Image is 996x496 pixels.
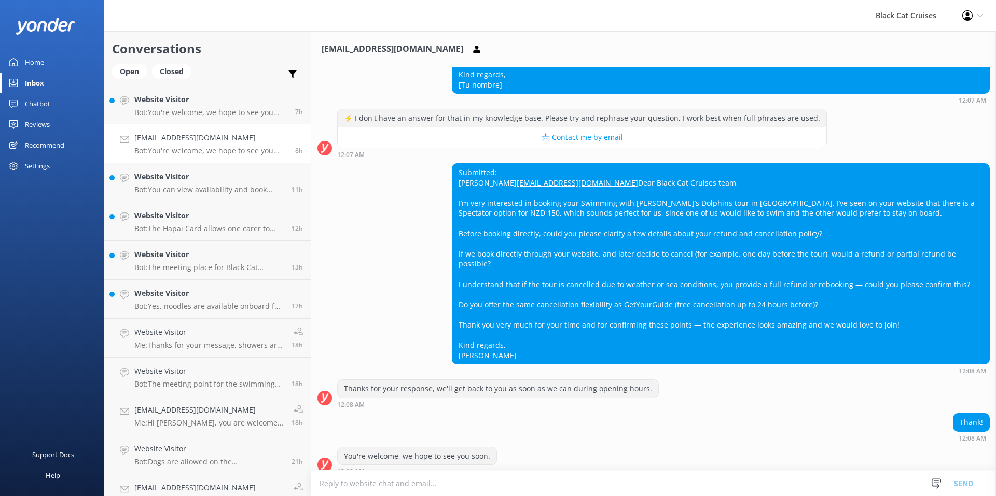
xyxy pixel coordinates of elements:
[337,152,365,158] strong: 12:07 AM
[16,18,75,35] img: yonder-white-logo.png
[134,94,287,105] h4: Website Visitor
[517,178,638,188] a: [EMAIL_ADDRESS][DOMAIN_NAME]
[292,341,303,349] span: Oct 12 2025 02:04pm (UTC +13:00) Pacific/Auckland
[292,263,303,272] span: Oct 12 2025 07:43pm (UTC +13:00) Pacific/Auckland
[292,457,303,466] span: Oct 12 2025 10:52am (UTC +13:00) Pacific/Auckland
[292,185,303,194] span: Oct 12 2025 08:49pm (UTC +13:00) Pacific/Auckland
[337,467,497,475] div: Oct 13 2025 12:08am (UTC +13:00) Pacific/Auckland
[134,108,287,117] p: Bot: You're welcome, we hope to see you soon.
[452,367,990,374] div: Oct 13 2025 12:08am (UTC +13:00) Pacific/Auckland
[134,365,284,377] h4: Website Visitor
[292,302,303,310] span: Oct 12 2025 02:53pm (UTC +13:00) Pacific/Auckland
[152,64,191,79] div: Closed
[25,155,50,176] div: Settings
[46,465,60,486] div: Help
[134,341,284,350] p: Me: Thanks for your message, showers are available after your swim in our building on the [GEOGRA...
[112,65,152,77] a: Open
[134,210,284,221] h4: Website Visitor
[25,135,64,155] div: Recommend
[25,114,50,135] div: Reviews
[134,443,284,455] h4: Website Visitor
[338,447,496,465] div: You're welcome, we hope to see you soon.
[112,64,147,79] div: Open
[134,146,287,155] p: Bot: You're welcome, we hope to see you soon.
[104,124,311,163] a: [EMAIL_ADDRESS][DOMAIN_NAME]Bot:You're welcome, we hope to see you soon.8h
[134,404,284,416] h4: [EMAIL_ADDRESS][DOMAIN_NAME]
[953,434,990,442] div: Oct 13 2025 12:08am (UTC +13:00) Pacific/Auckland
[337,151,827,158] div: Oct 13 2025 12:07am (UTC +13:00) Pacific/Auckland
[338,109,826,127] div: ⚡ I don't have an answer for that in my knowledge base. Please try and rephrase your question, I ...
[322,42,463,56] h3: [EMAIL_ADDRESS][DOMAIN_NAME]
[134,418,284,428] p: Me: Hi [PERSON_NAME], you are welcome to join our Akaroa Harbour Cruise, sorry for Swimming with ...
[25,93,50,114] div: Chatbot
[104,86,311,124] a: Website VisitorBot:You're welcome, we hope to see you soon.7h
[104,280,311,319] a: Website VisitorBot:Yes, noodles are available onboard for extra support if required during the sw...
[337,401,659,408] div: Oct 13 2025 12:08am (UTC +13:00) Pacific/Auckland
[292,224,303,233] span: Oct 12 2025 08:19pm (UTC +13:00) Pacific/Auckland
[104,163,311,202] a: Website VisitorBot:You can view availability and book your tour online at [URL][DOMAIN_NAME].11h
[104,241,311,280] a: Website VisitorBot:The meeting place for Black Cat Cruises in [GEOGRAPHIC_DATA] is the Akaroa Mai...
[292,418,303,427] span: Oct 12 2025 01:44pm (UTC +13:00) Pacific/Auckland
[337,469,365,475] strong: 12:08 AM
[953,414,989,431] div: Thank!
[338,127,826,148] button: 📩 Contact me by email
[104,319,311,358] a: Website VisitorMe:Thanks for your message, showers are available after your swim in our building ...
[134,379,284,389] p: Bot: The meeting point for the swimming with dolphins experience is at [GEOGRAPHIC_DATA], [GEOGRA...
[134,171,284,182] h4: Website Visitor
[25,52,44,73] div: Home
[112,39,303,59] h2: Conversations
[292,379,303,388] span: Oct 12 2025 01:49pm (UTC +13:00) Pacific/Auckland
[134,302,284,311] p: Bot: Yes, noodles are available onboard for extra support if required during the swim.
[134,457,284,466] p: Bot: Dogs are allowed on the [GEOGRAPHIC_DATA] as long as they are kept outside on the back deck,...
[134,249,284,260] h4: Website Visitor
[134,288,284,299] h4: Website Visitor
[959,368,986,374] strong: 12:08 AM
[338,380,658,398] div: Thanks for your response, we'll get back to you as soon as we can during opening hours.
[104,435,311,474] a: Website VisitorBot:Dogs are allowed on the [GEOGRAPHIC_DATA] as long as they are kept outside on ...
[134,132,287,144] h4: [EMAIL_ADDRESS][DOMAIN_NAME]
[104,358,311,396] a: Website VisitorBot:The meeting point for the swimming with dolphins experience is at [GEOGRAPHIC_...
[452,96,990,104] div: Oct 13 2025 12:07am (UTC +13:00) Pacific/Auckland
[134,185,284,194] p: Bot: You can view availability and book your tour online at [URL][DOMAIN_NAME].
[295,107,303,116] span: Oct 13 2025 01:09am (UTC +13:00) Pacific/Auckland
[959,97,986,104] strong: 12:07 AM
[104,202,311,241] a: Website VisitorBot:The Hapai Card allows one carer to accompany the cardholder for free. For more...
[295,146,303,155] span: Oct 13 2025 12:08am (UTC +13:00) Pacific/Auckland
[134,224,284,233] p: Bot: The Hapai Card allows one carer to accompany the cardholder for free. For more information, ...
[134,327,284,338] h4: Website Visitor
[134,263,284,272] p: Bot: The meeting place for Black Cat Cruises in [GEOGRAPHIC_DATA] is the Akaroa Main Wharf, [GEOG...
[452,164,989,364] div: Submitted: [PERSON_NAME] Dear Black Cat Cruises team, I’m very interested in booking your Swimmin...
[25,73,44,93] div: Inbox
[152,65,197,77] a: Closed
[134,482,286,493] h4: [EMAIL_ADDRESS][DOMAIN_NAME]
[104,396,311,435] a: [EMAIL_ADDRESS][DOMAIN_NAME]Me:Hi [PERSON_NAME], you are welcome to join our Akaroa Harbour Cruis...
[337,402,365,408] strong: 12:08 AM
[959,435,986,442] strong: 12:08 AM
[32,444,74,465] div: Support Docs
